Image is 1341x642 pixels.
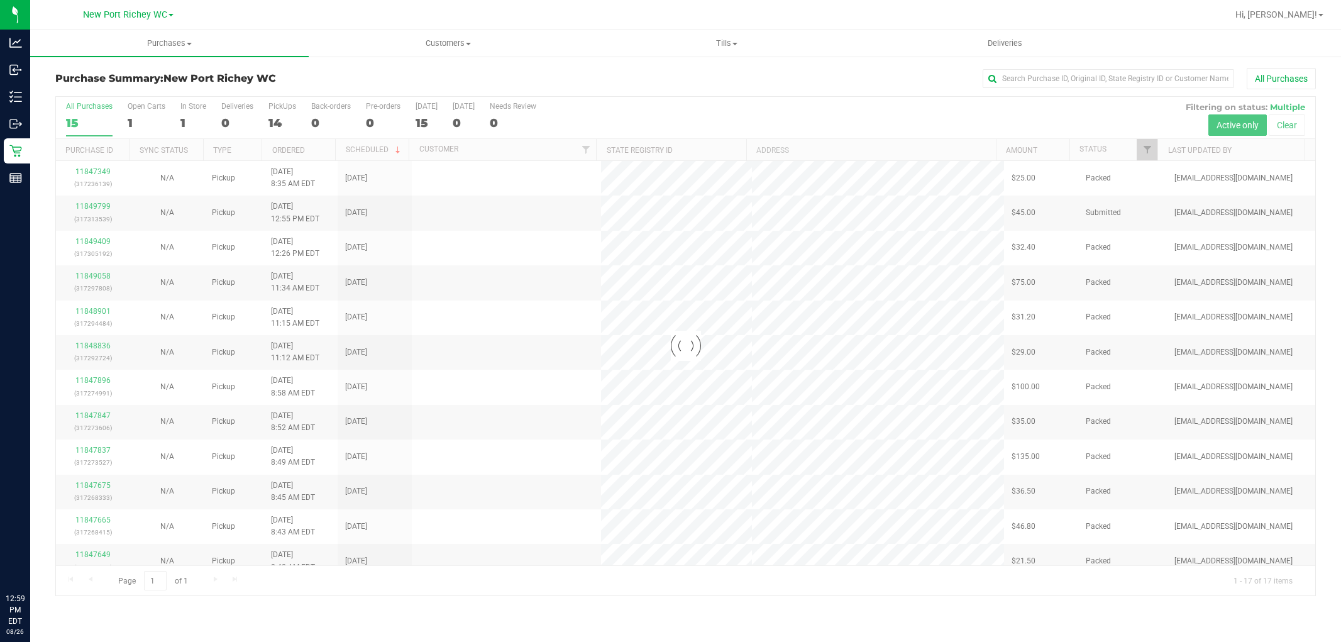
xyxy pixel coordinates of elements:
[9,36,22,49] inline-svg: Analytics
[9,91,22,103] inline-svg: Inventory
[309,38,587,49] span: Customers
[30,38,309,49] span: Purchases
[587,30,866,57] a: Tills
[83,9,167,20] span: New Port Richey WC
[6,627,25,636] p: 08/26
[866,30,1144,57] a: Deliveries
[6,593,25,627] p: 12:59 PM EDT
[163,72,276,84] span: New Port Richey WC
[9,64,22,76] inline-svg: Inbound
[588,38,865,49] span: Tills
[9,118,22,130] inline-svg: Outbound
[1235,9,1317,19] span: Hi, [PERSON_NAME]!
[9,145,22,157] inline-svg: Retail
[13,541,50,579] iframe: Resource center
[9,172,22,184] inline-svg: Reports
[55,73,475,84] h3: Purchase Summary:
[1247,68,1316,89] button: All Purchases
[309,30,587,57] a: Customers
[983,69,1234,88] input: Search Purchase ID, Original ID, State Registry ID or Customer Name...
[971,38,1039,49] span: Deliveries
[30,30,309,57] a: Purchases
